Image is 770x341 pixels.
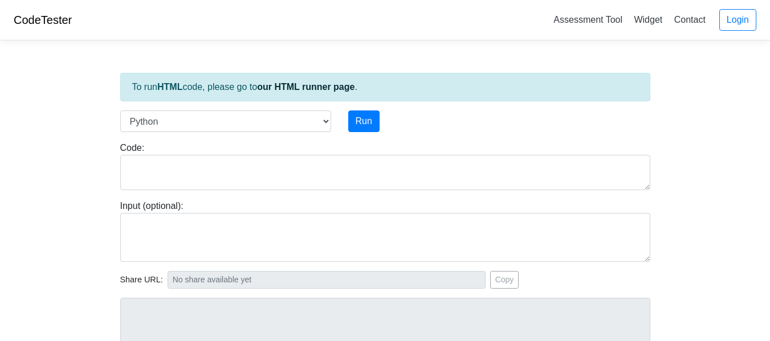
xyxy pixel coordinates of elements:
a: Contact [670,10,710,29]
a: CodeTester [14,14,72,26]
button: Run [348,110,380,132]
div: Input (optional): [112,199,659,262]
a: Assessment Tool [549,10,627,29]
div: To run code, please go to . [120,73,650,101]
a: Login [719,9,756,31]
a: Widget [629,10,667,29]
input: No share available yet [168,271,486,289]
span: Share URL: [120,274,163,286]
a: our HTML runner page [257,82,355,92]
div: Code: [112,141,659,190]
button: Copy [490,271,519,289]
strong: HTML [157,82,182,92]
